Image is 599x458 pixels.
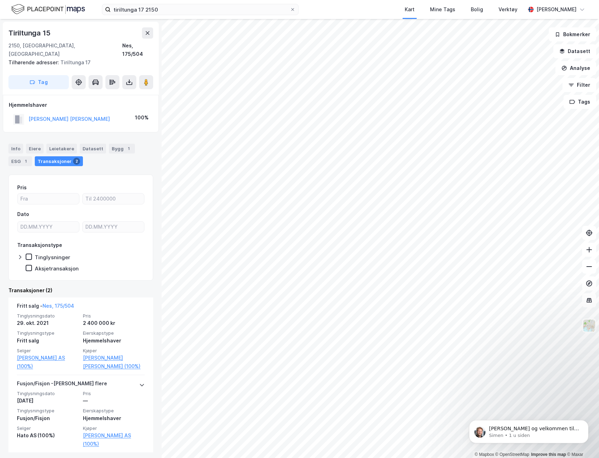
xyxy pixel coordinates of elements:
[553,44,596,58] button: Datasett
[43,303,74,309] a: Nes, 175/504
[73,158,80,165] div: 2
[8,144,23,153] div: Info
[549,27,596,41] button: Bokmerker
[83,348,145,354] span: Kjøper
[17,348,79,354] span: Selger
[471,5,483,14] div: Bolig
[8,75,69,89] button: Tag
[83,313,145,319] span: Pris
[18,222,79,232] input: DD.MM.YYYY
[11,3,85,15] img: logo.f888ab2527a4732fd821a326f86c7f29.svg
[405,5,415,14] div: Kart
[531,452,566,457] a: Improve this map
[17,414,79,423] div: Fusjon/Fisjon
[17,241,62,249] div: Transaksjonstype
[83,391,145,397] span: Pris
[582,319,596,332] img: Z
[555,61,596,75] button: Analyse
[17,210,29,218] div: Dato
[17,183,27,192] div: Pris
[83,222,144,232] input: DD.MM.YYYY
[22,158,29,165] div: 1
[8,59,60,65] span: Tilhørende adresser:
[17,319,79,327] div: 29. okt. 2021
[9,101,153,109] div: Hjemmelshaver
[125,145,132,152] div: 1
[17,313,79,319] span: Tinglysningsdato
[122,41,153,58] div: Nes, 175/504
[17,302,74,313] div: Fritt salg -
[46,144,77,153] div: Leietakere
[111,4,290,15] input: Søk på adresse, matrikkel, gårdeiere, leietakere eller personer
[495,452,529,457] a: OpenStreetMap
[80,144,106,153] div: Datasett
[26,144,44,153] div: Eiere
[35,156,83,166] div: Transaksjoner
[17,379,107,391] div: Fusjon/Fisjon - [PERSON_NAME] flere
[83,397,145,405] div: —
[17,330,79,336] span: Tinglysningstype
[83,336,145,345] div: Hjemmelshaver
[430,5,455,14] div: Mine Tags
[17,425,79,431] span: Selger
[135,113,149,122] div: 100%
[83,319,145,327] div: 2 400 000 kr
[83,425,145,431] span: Kjøper
[83,354,145,371] a: [PERSON_NAME] [PERSON_NAME] (100%)
[8,41,122,58] div: 2150, [GEOGRAPHIC_DATA], [GEOGRAPHIC_DATA]
[17,354,79,371] a: [PERSON_NAME] AS (100%)
[564,95,596,109] button: Tags
[8,58,148,67] div: Tiriltunga 17
[83,431,145,448] a: [PERSON_NAME] AS (100%)
[109,144,135,153] div: Bygg
[83,330,145,336] span: Eierskapstype
[83,408,145,414] span: Eierskapstype
[17,336,79,345] div: Fritt salg
[536,5,577,14] div: [PERSON_NAME]
[17,408,79,414] span: Tinglysningstype
[475,452,494,457] a: Mapbox
[83,414,145,423] div: Hjemmelshaver
[8,27,52,39] div: Tiriltunga 15
[18,194,79,204] input: Fra
[17,391,79,397] span: Tinglysningsdato
[83,194,144,204] input: Til 2400000
[17,397,79,405] div: [DATE]
[8,286,153,295] div: Transaksjoner (2)
[562,78,596,92] button: Filter
[458,405,599,454] iframe: Intercom notifications melding
[499,5,517,14] div: Verktøy
[35,265,79,272] div: Aksjetransaksjon
[8,156,32,166] div: ESG
[35,254,70,261] div: Tinglysninger
[17,431,79,440] div: Hato AS (100%)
